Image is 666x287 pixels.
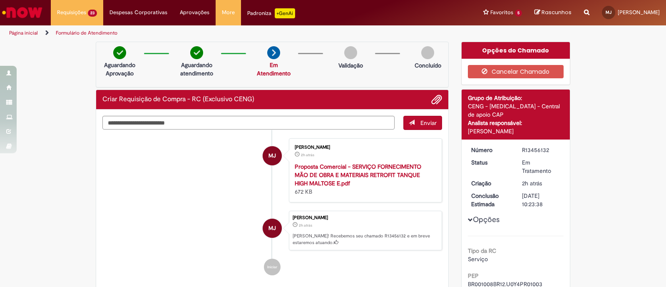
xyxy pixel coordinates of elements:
dt: Criação [465,179,516,187]
span: 5 [515,10,522,17]
span: MJ [268,218,276,238]
button: Cancelar Chamado [468,65,564,78]
span: Rascunhos [542,8,572,16]
p: Validação [338,61,363,70]
b: PEP [468,272,479,280]
ul: Trilhas de página [6,25,438,41]
a: Formulário de Atendimento [56,30,117,36]
a: Rascunhos [534,9,572,17]
b: Tipo da RC [468,247,496,255]
span: [PERSON_NAME] [618,9,660,16]
img: ServiceNow [1,4,44,21]
span: Aprovações [180,8,209,17]
div: Em Tratamento [522,158,561,175]
div: Marcos Junior [263,219,282,238]
img: img-circle-grey.png [344,46,357,59]
div: R13456132 [522,146,561,154]
span: Serviço [468,255,488,263]
a: Página inicial [9,30,38,36]
div: Opções do Chamado [462,42,570,59]
ul: Histórico de tíquete [102,130,442,284]
img: arrow-next.png [267,46,280,59]
div: Marcos Junior [263,146,282,165]
span: Requisições [57,8,86,17]
h2: Criar Requisição de Compra - RC (Exclusivo CENG) Histórico de tíquete [102,96,254,103]
li: Marcos Junior [102,211,442,251]
span: More [222,8,235,17]
time: 28/08/2025 09:23:34 [522,180,542,187]
button: Enviar [403,116,442,130]
div: [PERSON_NAME] [295,145,433,150]
img: check-circle-green.png [190,46,203,59]
div: Grupo de Atribuição: [468,94,564,102]
span: 2h atrás [299,223,312,228]
p: Concluído [415,61,441,70]
div: [PERSON_NAME] [468,127,564,135]
p: Aguardando atendimento [176,61,217,77]
div: 672 KB [295,162,433,196]
span: Despesas Corporativas [109,8,167,17]
a: Em Atendimento [257,61,291,77]
span: Favoritos [490,8,513,17]
dt: Número [465,146,516,154]
div: [DATE] 10:23:38 [522,192,561,208]
textarea: Digite sua mensagem aqui... [102,116,395,130]
time: 28/08/2025 09:23:34 [299,223,312,228]
span: Enviar [420,119,437,127]
p: +GenAi [275,8,295,18]
div: [PERSON_NAME] [293,215,437,220]
img: check-circle-green.png [113,46,126,59]
img: img-circle-grey.png [421,46,434,59]
time: 28/08/2025 09:22:51 [301,152,314,157]
span: MJ [606,10,611,15]
div: 28/08/2025 09:23:34 [522,179,561,187]
span: 23 [88,10,97,17]
div: CENG - [MEDICAL_DATA] - Central de apoio CAP [468,102,564,119]
p: [PERSON_NAME]! Recebemos seu chamado R13456132 e em breve estaremos atuando. [293,233,437,246]
dt: Conclusão Estimada [465,192,516,208]
button: Adicionar anexos [431,94,442,105]
div: Analista responsável: [468,119,564,127]
p: Aguardando Aprovação [99,61,140,77]
span: 2h atrás [522,180,542,187]
div: Padroniza [247,8,295,18]
span: 2h atrás [301,152,314,157]
span: MJ [268,146,276,166]
dt: Status [465,158,516,167]
a: Proposta Comercial - SERVIÇO FORNECIMENTO MÃO DE OBRA E MATERIAIS RETROFIT TANQUE HIGH MALTOSE E.pdf [295,163,421,187]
